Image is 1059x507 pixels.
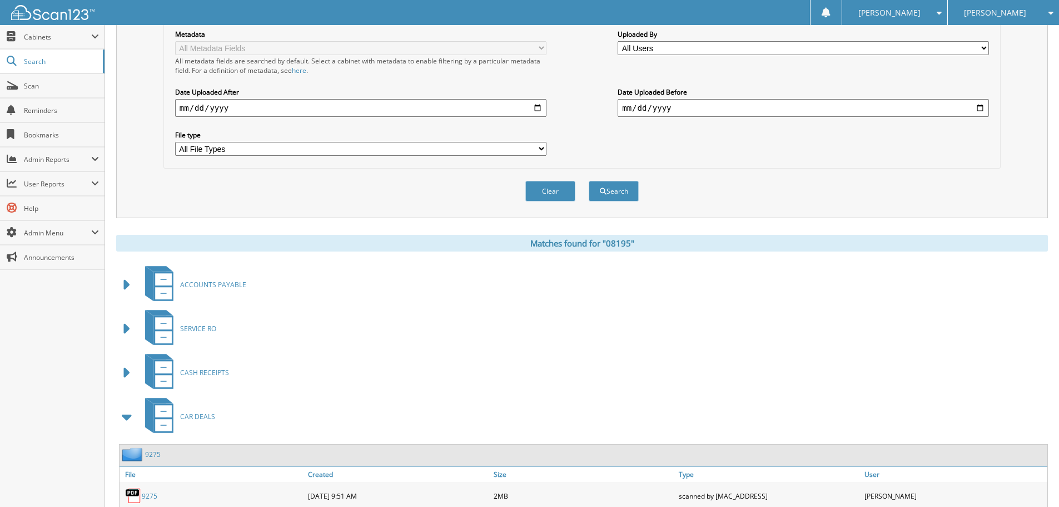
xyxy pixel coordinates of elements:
[589,181,639,201] button: Search
[676,485,862,507] div: scanned by [MAC_ADDRESS]
[138,351,229,395] a: CASH RECEIPTS
[145,450,161,459] a: 9275
[175,87,546,97] label: Date Uploaded After
[120,467,305,482] a: File
[180,280,246,289] span: ACCOUNTS PAYABLE
[175,29,546,39] label: Metadata
[618,99,989,117] input: end
[24,32,91,42] span: Cabinets
[24,228,91,238] span: Admin Menu
[964,9,1026,16] span: [PERSON_NAME]
[116,235,1048,252] div: Matches found for "08195"
[180,368,229,377] span: CASH RECEIPTS
[11,5,95,20] img: scan123-logo-white.svg
[175,130,546,140] label: File type
[862,485,1047,507] div: [PERSON_NAME]
[491,467,677,482] a: Size
[24,155,91,164] span: Admin Reports
[138,395,215,439] a: CAR DEALS
[24,81,99,91] span: Scan
[305,485,491,507] div: [DATE] 9:51 AM
[180,324,216,333] span: SERVICE RO
[180,412,215,421] span: CAR DEALS
[618,87,989,97] label: Date Uploaded Before
[24,106,99,115] span: Reminders
[862,467,1047,482] a: User
[24,253,99,262] span: Announcements
[125,488,142,504] img: PDF.png
[175,99,546,117] input: start
[24,57,97,66] span: Search
[24,204,99,213] span: Help
[24,179,91,189] span: User Reports
[138,307,216,351] a: SERVICE RO
[24,130,99,140] span: Bookmarks
[305,467,491,482] a: Created
[676,467,862,482] a: Type
[858,9,921,16] span: [PERSON_NAME]
[142,491,157,501] a: 9275
[138,263,246,307] a: ACCOUNTS PAYABLE
[618,29,989,39] label: Uploaded By
[175,56,546,75] div: All metadata fields are searched by default. Select a cabinet with metadata to enable filtering b...
[525,181,575,201] button: Clear
[1003,454,1059,507] iframe: Chat Widget
[122,447,145,461] img: folder2.png
[491,485,677,507] div: 2MB
[292,66,306,75] a: here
